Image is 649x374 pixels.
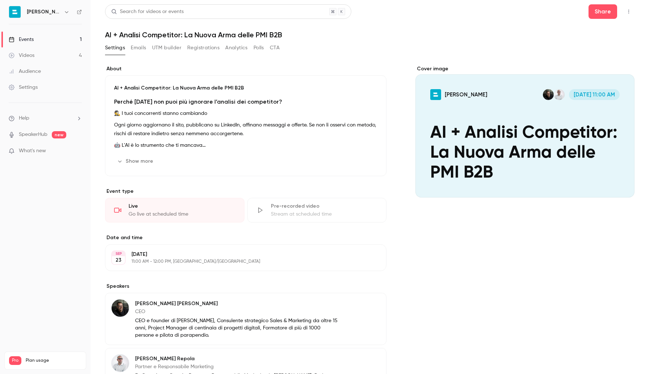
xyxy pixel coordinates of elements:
button: Registrations [187,42,219,54]
button: Share [589,4,617,19]
div: Pre-recorded videoStream at scheduled time [247,198,387,223]
div: LiveGo live at scheduled time [105,198,244,223]
button: CTA [270,42,280,54]
iframe: Noticeable Trigger [73,148,82,154]
button: Settings [105,42,125,54]
div: SEP [112,251,125,256]
h6: [PERSON_NAME] [27,8,61,16]
div: Settings [9,84,38,91]
p: 23 [116,257,121,264]
a: SpeakerHub [19,131,47,138]
h1: AI + Analisi Competitor: La Nuova Arma delle PMI B2B [105,30,635,39]
div: Videos [9,52,34,59]
div: Go live at scheduled time [129,211,235,218]
span: What's new [19,147,46,155]
div: Davide Berardino[PERSON_NAME] [PERSON_NAME]CEOCEO e founder di [PERSON_NAME], Consulente strategi... [105,293,386,345]
label: Cover image [415,65,635,72]
span: new [52,131,66,138]
button: Polls [254,42,264,54]
span: Help [19,115,29,122]
p: Ogni giorno aggiornano il sito, pubblicano su LinkedIn, affinano messaggi e offerte. Se non li os... [114,121,377,138]
p: [PERSON_NAME] Repola [135,355,339,362]
h3: Perché [DATE] non puoi più ignorare l’analisi dei competitor? [114,97,377,106]
span: Plan usage [26,358,81,363]
div: Live [129,203,235,210]
div: Stream at scheduled time [271,211,378,218]
p: 🤖 L’AI è lo strumento che ti mancava [114,141,377,150]
p: CEO [135,308,339,315]
div: Pre-recorded video [271,203,378,210]
p: [PERSON_NAME] [PERSON_NAME] [135,300,339,307]
div: Audience [9,68,41,75]
button: Show more [114,155,158,167]
button: UTM builder [152,42,181,54]
img: Giovanni Repola [112,354,129,372]
label: About [105,65,386,72]
p: Event type [105,188,386,195]
label: Date and time [105,234,386,241]
button: Emails [131,42,146,54]
p: Partner e Responsabile Marketing [135,363,339,370]
img: Davide Berardino [112,299,129,317]
li: help-dropdown-opener [9,115,82,122]
span: Pro [9,356,21,365]
img: Bryan srl [9,6,21,18]
div: Search for videos or events [111,8,184,16]
p: AI + Analisi Competitor: La Nuova Arma delle PMI B2B [114,84,377,92]
div: Events [9,36,34,43]
label: Speakers [105,283,386,290]
p: CEO e founder di [PERSON_NAME], Consulente strategico Sales & Marketing da oltre 15 anni, Project... [135,317,339,339]
section: Cover image [415,65,635,198]
button: Analytics [225,42,248,54]
p: 🕵️ I tuoi concorrenti stanno cambiando [114,109,377,118]
p: 11:00 AM - 12:00 PM, [GEOGRAPHIC_DATA]/[GEOGRAPHIC_DATA] [131,259,348,265]
p: [DATE] [131,251,348,258]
